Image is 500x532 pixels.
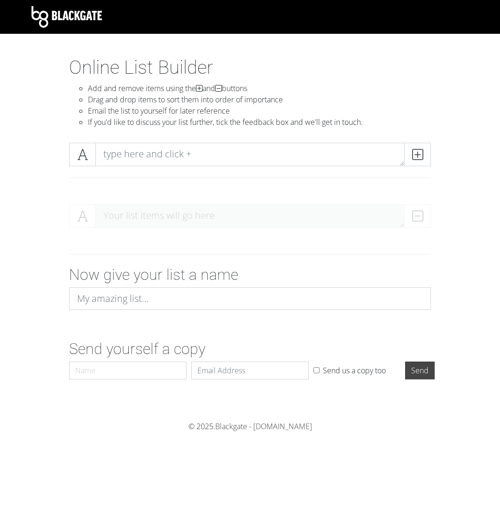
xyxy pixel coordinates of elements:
div: © 2025. [31,421,469,432]
li: Add and remove items using the and buttons [88,83,431,94]
label: Send us a copy too [323,365,386,376]
input: Email Address [191,362,309,379]
li: Email the list to yourself for later reference [88,105,431,116]
input: My amazing list... [69,287,431,310]
a: Blackgate - [DOMAIN_NAME] [215,421,312,432]
input: Send [405,362,435,379]
h2: Send yourself a copy [69,340,431,358]
h1: Online List Builder [69,56,431,79]
li: If you'd like to discuss your list further, tick the feedback box and we'll get in touch. [88,116,431,128]
img: Blackgate [31,6,102,28]
li: Drag and drop items to sort them into order of importance [88,94,431,105]
input: Name [69,362,187,379]
h2: Now give your list a name [69,266,431,284]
